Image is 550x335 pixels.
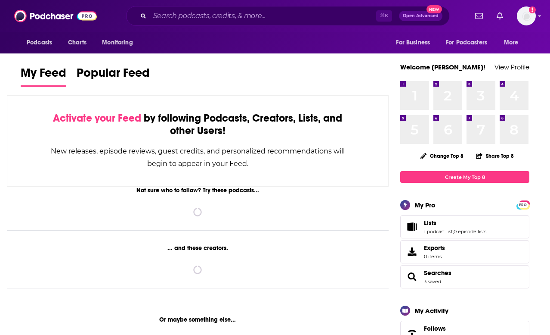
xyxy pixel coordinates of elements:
button: Change Top 8 [415,150,469,161]
div: My Activity [414,307,448,315]
a: PRO [518,201,528,208]
svg: Add a profile image [529,6,536,13]
a: Welcome [PERSON_NAME]! [400,63,485,71]
a: Follows [424,325,503,332]
a: Show notifications dropdown [493,9,507,23]
span: More [504,37,519,49]
button: open menu [440,34,500,51]
button: open menu [498,34,529,51]
input: Search podcasts, credits, & more... [150,9,376,23]
div: ... and these creators. [7,244,389,252]
span: For Business [396,37,430,49]
span: Lists [424,219,436,227]
div: Not sure who to follow? Try these podcasts... [7,187,389,194]
span: Open Advanced [403,14,439,18]
span: For Podcasters [446,37,487,49]
a: Searches [403,271,420,283]
button: open menu [96,34,144,51]
a: 3 saved [424,279,441,285]
div: My Pro [414,201,436,209]
span: Follows [424,325,446,332]
span: Searches [400,265,529,288]
span: Monitoring [102,37,133,49]
a: Create My Top 8 [400,171,529,183]
a: Lists [424,219,486,227]
img: User Profile [517,6,536,25]
span: Exports [424,244,445,252]
a: Show notifications dropdown [472,9,486,23]
img: Podchaser - Follow, Share and Rate Podcasts [14,8,97,24]
span: My Feed [21,66,66,85]
span: Podcasts [27,37,52,49]
a: Lists [403,221,420,233]
button: open menu [390,34,441,51]
a: Searches [424,269,451,277]
span: 0 items [424,254,445,260]
button: open menu [21,34,63,51]
a: My Feed [21,66,66,87]
a: Charts [62,34,92,51]
div: Or maybe something else... [7,316,389,323]
a: Exports [400,240,529,263]
div: New releases, episode reviews, guest credits, and personalized recommendations will begin to appe... [50,145,345,170]
span: Popular Feed [77,66,150,85]
button: Share Top 8 [476,147,514,164]
button: Show profile menu [517,6,536,25]
span: Charts [68,37,87,49]
span: Activate your Feed [53,112,141,125]
span: New [426,5,442,13]
button: Open AdvancedNew [399,11,442,21]
a: 1 podcast list [424,229,453,235]
a: Popular Feed [77,66,150,87]
span: , [453,229,454,235]
span: Logged in as camsdkc [517,6,536,25]
span: ⌘ K [376,10,392,22]
span: PRO [518,202,528,208]
span: Exports [403,246,420,258]
a: 0 episode lists [454,229,486,235]
div: by following Podcasts, Creators, Lists, and other Users! [50,112,345,137]
span: Lists [400,215,529,238]
div: Search podcasts, credits, & more... [126,6,450,26]
a: View Profile [494,63,529,71]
